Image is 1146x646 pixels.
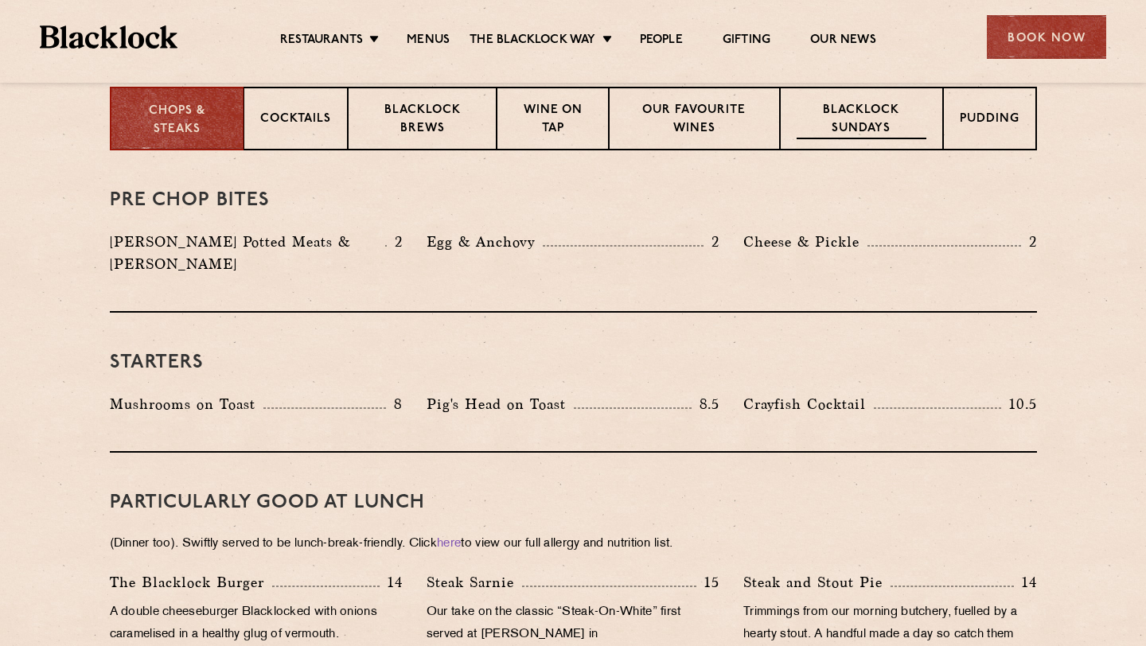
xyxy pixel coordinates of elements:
[513,102,591,139] p: Wine on Tap
[110,492,1037,513] h3: PARTICULARLY GOOD AT LUNCH
[743,231,867,253] p: Cheese & Pickle
[810,33,876,50] a: Our News
[110,533,1037,555] p: (Dinner too). Swiftly served to be lunch-break-friendly. Click to view our full allergy and nutri...
[743,393,874,415] p: Crayfish Cocktail
[110,190,1037,211] h3: Pre Chop Bites
[380,572,403,593] p: 14
[110,601,403,646] p: A double cheeseburger Blacklocked with onions caramelised in a healthy glug of vermouth.
[723,33,770,50] a: Gifting
[386,394,403,414] p: 8
[626,102,763,139] p: Our favourite wines
[1001,394,1036,414] p: 10.5
[704,232,719,252] p: 2
[110,393,263,415] p: Mushrooms on Toast
[40,25,177,49] img: BL_Textured_Logo-footer-cropped.svg
[743,571,891,593] p: Steak and Stout Pie
[1021,232,1037,252] p: 2
[960,111,1019,130] p: Pudding
[280,33,363,50] a: Restaurants
[427,571,522,593] p: Steak Sarnie
[692,394,720,414] p: 8.5
[110,352,1037,373] h3: Starters
[797,102,926,139] p: Blacklock Sundays
[427,393,574,415] p: Pig's Head on Toast
[640,33,683,50] a: People
[387,232,403,252] p: 2
[987,15,1106,59] div: Book Now
[110,571,272,593] p: The Blacklock Burger
[260,111,331,130] p: Cocktails
[470,33,595,50] a: The Blacklock Way
[427,231,543,253] p: Egg & Anchovy
[110,231,385,275] p: [PERSON_NAME] Potted Meats & [PERSON_NAME]
[127,103,227,138] p: Chops & Steaks
[1014,572,1037,593] p: 14
[437,538,461,550] a: here
[364,102,481,139] p: Blacklock Brews
[407,33,450,50] a: Menus
[696,572,719,593] p: 15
